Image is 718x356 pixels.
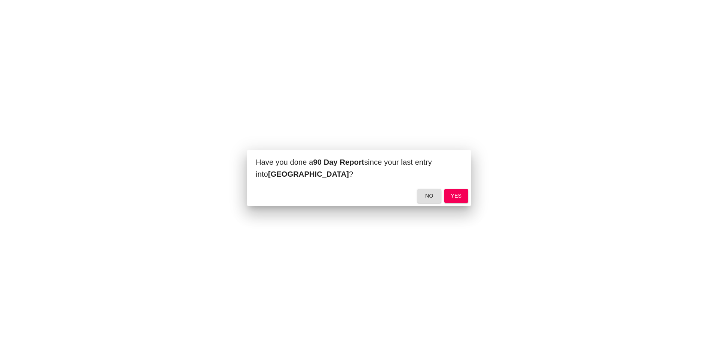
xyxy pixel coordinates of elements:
span: yes [450,191,462,201]
b: 90 Day Report [313,158,364,166]
b: [GEOGRAPHIC_DATA] [268,170,349,178]
span: no [423,191,435,201]
button: no [417,189,441,203]
span: Have you done a since your last entry into ? [256,158,432,178]
button: yes [444,189,468,203]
